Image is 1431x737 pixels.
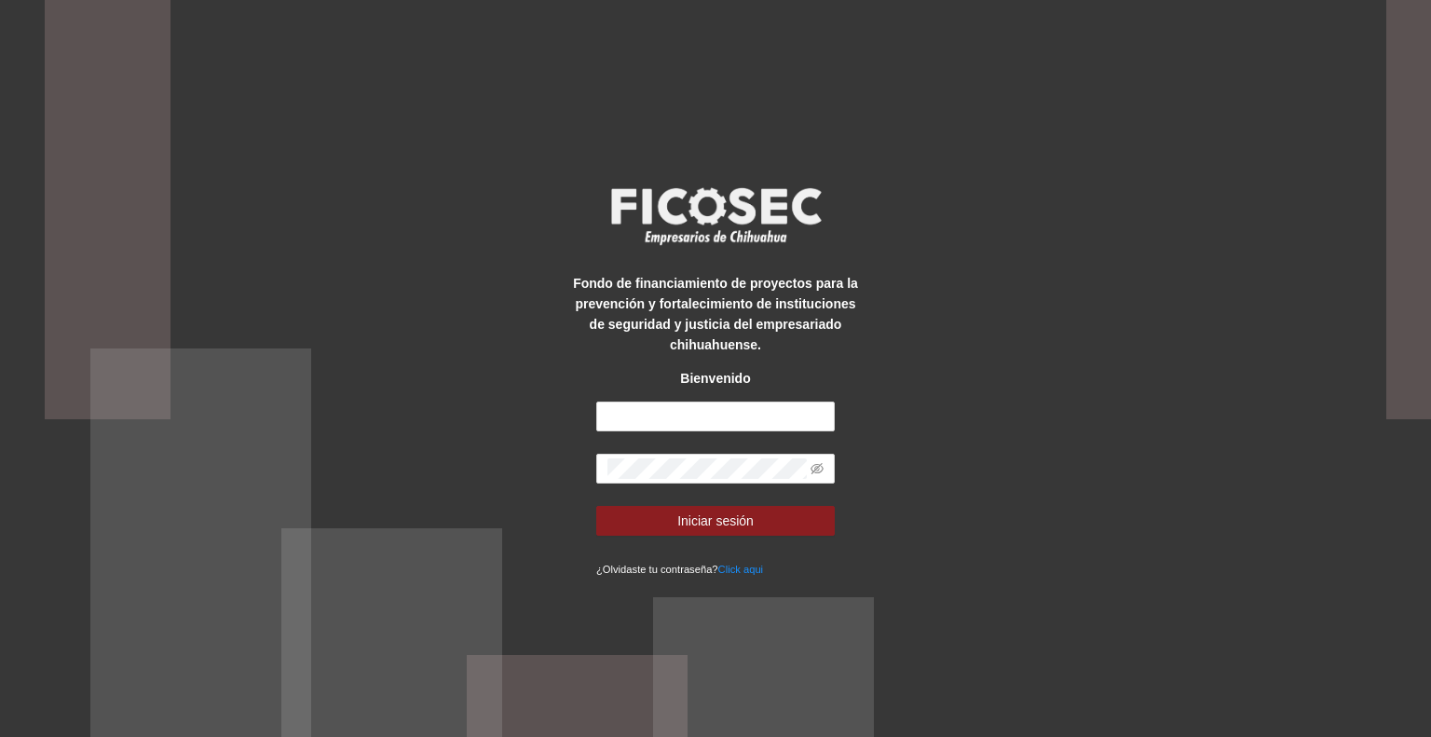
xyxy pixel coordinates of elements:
img: logo [599,182,832,251]
span: eye-invisible [811,462,824,475]
span: Iniciar sesión [677,511,754,531]
small: ¿Olvidaste tu contraseña? [596,564,763,575]
a: Click aqui [718,564,764,575]
strong: Bienvenido [680,371,750,386]
strong: Fondo de financiamiento de proyectos para la prevención y fortalecimiento de instituciones de seg... [573,276,858,352]
button: Iniciar sesión [596,506,835,536]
